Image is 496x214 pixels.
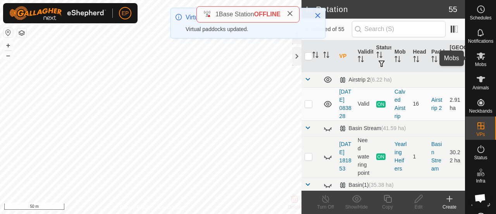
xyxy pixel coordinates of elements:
[476,179,485,183] span: Infra
[431,97,442,111] a: Airstrip 2
[376,153,386,160] span: ON
[186,25,307,33] div: Virtual paddocks updated.
[391,40,410,72] th: Mob
[434,204,465,211] div: Create
[341,204,372,211] div: Show/Hide
[410,87,428,120] td: 16
[394,140,406,173] div: Yearling Heifers
[339,125,406,132] div: Basin Stream
[472,85,489,90] span: Animals
[158,204,181,211] a: Contact Us
[306,5,449,14] h2: In Rotation
[358,57,364,63] p-sorticon: Activate to sort
[339,141,351,172] a: [DATE] 181853
[9,6,106,20] img: Gallagher Logo
[215,11,219,17] span: 1
[122,9,129,17] span: EP
[186,13,307,22] div: Virtual Paddocks
[470,188,491,209] div: Open chat
[355,87,373,120] td: Valid
[339,89,351,119] a: [DATE] 083828
[431,57,437,63] p-sorticon: Activate to sort
[469,109,492,113] span: Neckbands
[323,53,329,59] p-sorticon: Activate to sort
[373,40,391,72] th: Status
[372,204,403,211] div: Copy
[312,53,319,59] p-sorticon: Activate to sort
[369,182,394,188] span: (35.38 ha)
[449,3,457,15] span: 55
[355,136,373,177] td: Need watering point
[306,25,352,33] span: 0 selected of 55
[355,40,373,72] th: Validity
[447,87,465,120] td: 2.91 ha
[381,125,406,131] span: (41.59 ha)
[352,21,446,37] input: Search (S)
[312,10,323,21] button: Close
[339,77,392,83] div: Airstrip 2
[413,57,419,63] p-sorticon: Activate to sort
[17,28,26,38] button: Map Layers
[394,57,401,63] p-sorticon: Activate to sort
[376,53,382,59] p-sorticon: Activate to sort
[3,41,13,50] button: +
[447,136,465,177] td: 30.22 ha
[475,62,486,67] span: Mobs
[310,204,341,211] div: Turn Off
[470,16,491,20] span: Schedules
[339,182,394,188] div: Basin(1)
[120,204,149,211] a: Privacy Policy
[431,141,442,172] a: Basin Stream
[3,51,13,60] button: –
[410,136,428,177] td: 1
[376,101,386,108] span: ON
[410,40,428,72] th: Head
[3,28,13,37] button: Reset Map
[254,11,281,17] span: OFFLINE
[471,202,490,207] span: Heatmap
[476,132,485,137] span: VPs
[403,204,434,211] div: Edit
[394,88,406,120] div: Calved Airstrip
[447,40,465,72] th: [GEOGRAPHIC_DATA] Area
[370,77,392,83] span: (6.22 ha)
[428,40,446,72] th: Paddock
[450,61,456,67] p-sorticon: Activate to sort
[219,11,254,17] span: Base Station
[336,40,355,72] th: VP
[474,155,487,160] span: Status
[468,39,493,43] span: Notifications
